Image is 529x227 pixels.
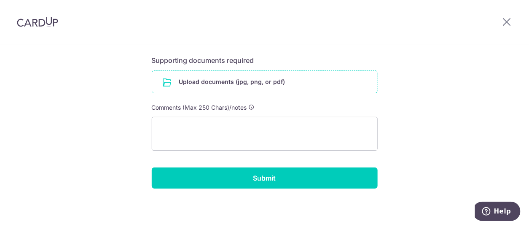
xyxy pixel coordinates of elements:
div: Upload documents (jpg, png, or pdf) [152,70,378,93]
img: CardUp [17,17,58,27]
iframe: Opens a widget where you can find more information [475,202,521,223]
input: Submit [152,168,378,189]
span: Comments (Max 250 Chars)/notes [152,104,247,111]
h6: Supporting documents required [152,55,378,65]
